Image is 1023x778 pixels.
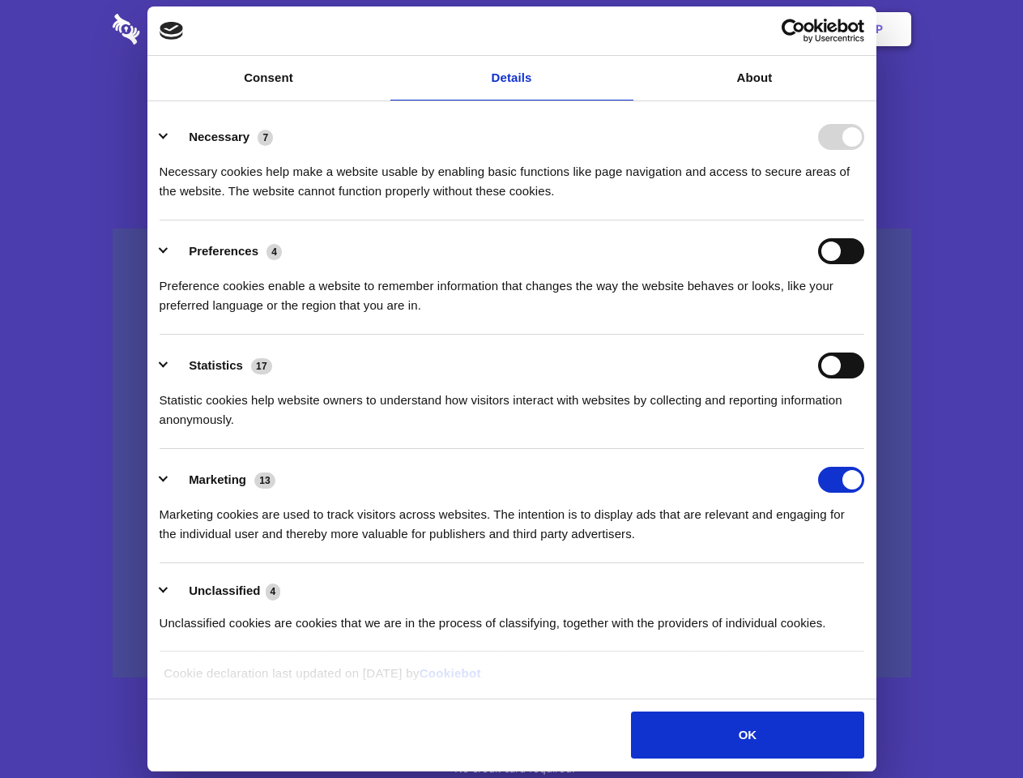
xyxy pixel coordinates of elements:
h4: Auto-redaction of sensitive data, encrypted data sharing and self-destructing private chats. Shar... [113,147,911,201]
a: Details [390,56,633,100]
img: logo [160,22,184,40]
div: Preference cookies enable a website to remember information that changes the way the website beha... [160,264,864,315]
a: Login [735,4,805,54]
a: Wistia video thumbnail [113,229,911,678]
a: About [633,56,876,100]
label: Statistics [189,358,243,372]
img: logo-wordmark-white-trans-d4663122ce5f474addd5e946df7df03e33cb6a1c49d2221995e7729f52c070b2.svg [113,14,251,45]
span: 4 [266,583,281,600]
button: Marketing (13) [160,467,286,493]
a: Cookiebot [420,666,481,680]
button: Statistics (17) [160,353,283,378]
span: 13 [254,472,275,489]
h1: Eliminate Slack Data Loss. [113,73,911,131]
button: Necessary (7) [160,124,283,150]
label: Necessary [189,130,249,143]
div: Necessary cookies help make a website usable by enabling basic functions like page navigation and... [160,150,864,201]
iframe: Drift Widget Chat Controller [942,697,1004,759]
span: 7 [258,130,273,146]
span: 4 [266,244,282,260]
a: Pricing [475,4,546,54]
a: Consent [147,56,390,100]
div: Statistic cookies help website owners to understand how visitors interact with websites by collec... [160,378,864,430]
label: Preferences [189,244,258,258]
div: Cookie declaration last updated on [DATE] by [151,664,872,695]
a: Usercentrics Cookiebot - opens in a new window [722,19,864,43]
a: Contact [657,4,731,54]
span: 17 [251,358,272,374]
div: Marketing cookies are used to track visitors across websites. The intention is to display ads tha... [160,493,864,544]
label: Marketing [189,472,246,486]
div: Unclassified cookies are cookies that we are in the process of classifying, together with the pro... [160,601,864,633]
button: OK [631,712,863,759]
button: Preferences (4) [160,238,292,264]
button: Unclassified (4) [160,581,291,601]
